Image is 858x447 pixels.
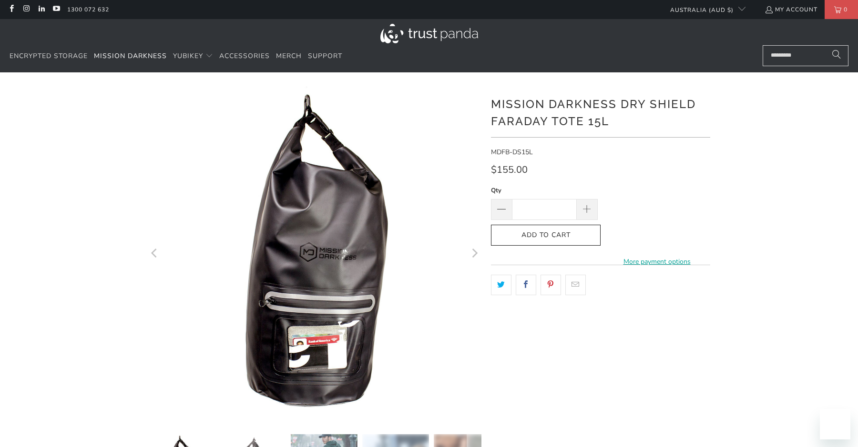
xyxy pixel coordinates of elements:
a: More payment options [603,257,710,267]
a: Share this on Pinterest [541,275,561,295]
a: Merch [276,45,302,68]
button: Add to Cart [491,225,601,246]
a: Email this to a friend [565,275,586,295]
button: Search [825,45,848,66]
button: Next [467,87,482,420]
a: Trust Panda Australia on Facebook [7,6,15,13]
input: Search... [763,45,848,66]
a: Accessories [219,45,270,68]
a: Support [308,45,342,68]
nav: Translation missing: en.navigation.header.main_nav [10,45,342,68]
a: Mission Darkness Dry Shield Faraday Tote 15L [148,87,481,420]
span: YubiKey [173,51,203,60]
span: Add to Cart [501,231,591,239]
span: Support [308,51,342,60]
span: Encrypted Storage [10,51,88,60]
span: Accessories [219,51,270,60]
a: Trust Panda Australia on LinkedIn [37,6,45,13]
a: Trust Panda Australia on YouTube [52,6,60,13]
span: MDFB-DS15L [491,148,533,157]
a: 1300 072 632 [67,4,109,15]
button: Previous [147,87,163,420]
span: Merch [276,51,302,60]
h1: Mission Darkness Dry Shield Faraday Tote 15L [491,94,710,130]
a: Share this on Twitter [491,275,511,295]
a: Trust Panda Australia on Instagram [22,6,30,13]
summary: YubiKey [173,45,213,68]
a: My Account [765,4,817,15]
iframe: Button to launch messaging window [820,409,850,439]
span: Mission Darkness [94,51,167,60]
img: Trust Panda Australia [380,24,478,43]
a: Share this on Facebook [516,275,536,295]
a: Encrypted Storage [10,45,88,68]
a: Mission Darkness [94,45,167,68]
span: $155.00 [491,163,528,176]
label: Qty [491,185,598,196]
